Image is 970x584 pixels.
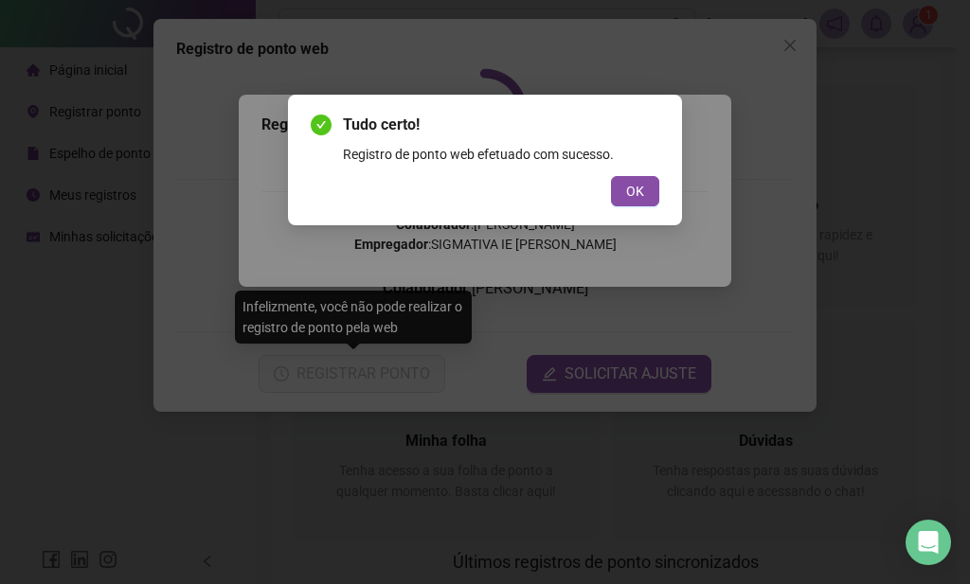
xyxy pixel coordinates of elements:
[343,144,659,165] div: Registro de ponto web efetuado com sucesso.
[611,176,659,206] button: OK
[626,181,644,202] span: OK
[906,520,951,565] div: Open Intercom Messenger
[343,114,659,136] span: Tudo certo!
[311,115,332,135] span: check-circle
